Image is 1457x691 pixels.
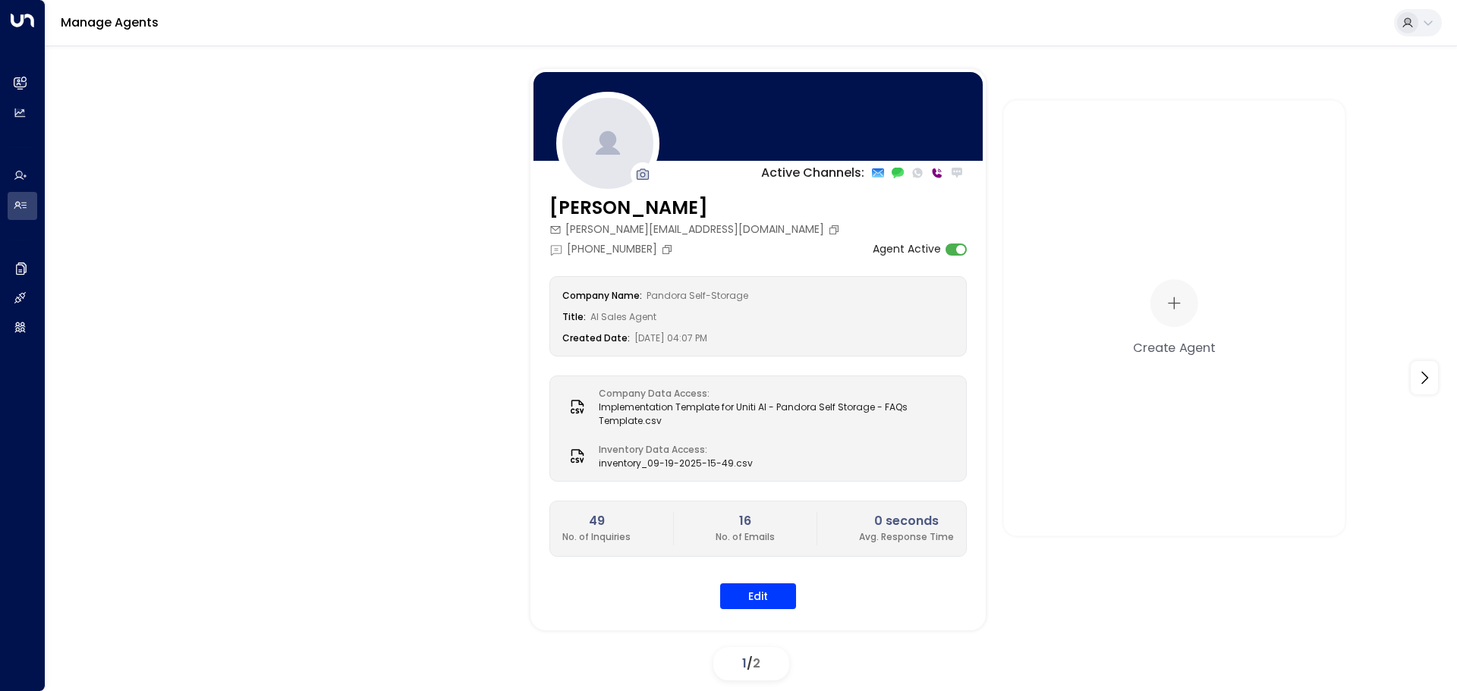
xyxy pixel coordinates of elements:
[859,512,954,530] h2: 0 seconds
[549,221,844,237] div: [PERSON_NAME][EMAIL_ADDRESS][DOMAIN_NAME]
[753,655,760,672] span: 2
[61,14,159,31] a: Manage Agents
[873,241,941,257] label: Agent Active
[599,443,745,457] label: Inventory Data Access:
[716,512,775,530] h2: 16
[562,530,631,544] p: No. of Inquiries
[562,512,631,530] h2: 49
[713,647,789,680] div: /
[549,241,677,257] div: [PHONE_NUMBER]
[761,164,864,182] p: Active Channels:
[742,655,747,672] span: 1
[661,243,677,256] button: Copy
[859,530,954,544] p: Avg. Response Time
[634,331,707,344] span: [DATE] 04:07 PM
[1133,338,1215,356] div: Create Agent
[599,400,954,428] span: Implementation Template for Uniti AI - Pandora Self Storage - FAQs Template.csv
[562,289,642,302] label: Company Name:
[720,583,796,609] button: Edit
[647,289,748,302] span: Pandora Self-Storage
[562,310,586,323] label: Title:
[549,194,844,221] h3: [PERSON_NAME]
[599,387,946,400] label: Company Data Access:
[590,310,656,323] span: AI Sales Agent
[828,224,844,236] button: Copy
[599,457,753,470] span: inventory_09-19-2025-15-49.csv
[716,530,775,544] p: No. of Emails
[562,331,630,344] label: Created Date:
